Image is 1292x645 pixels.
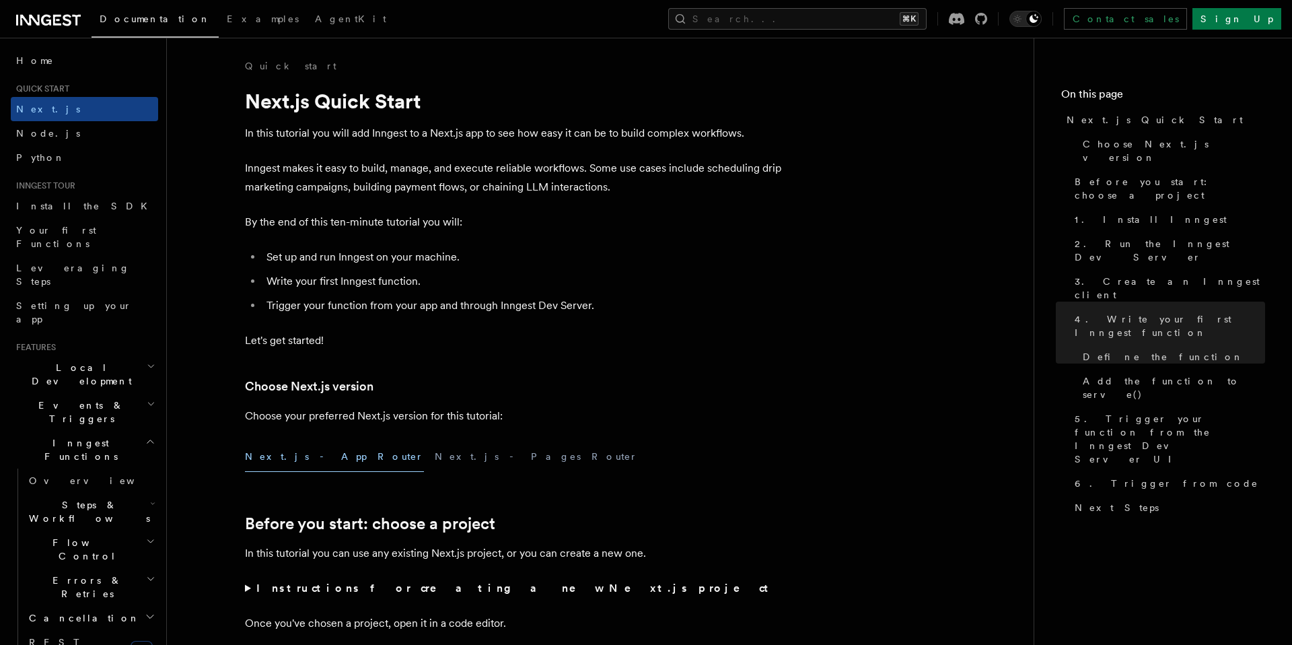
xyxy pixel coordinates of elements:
p: Once you've chosen a project, open it in a code editor. [245,614,783,633]
p: In this tutorial you will add Inngest to a Next.js app to see how easy it can be to build complex... [245,124,783,143]
span: 2. Run the Inngest Dev Server [1075,237,1265,264]
p: Choose your preferred Next.js version for this tutorial: [245,407,783,426]
a: 2. Run the Inngest Dev Server [1069,232,1265,269]
p: Let's get started! [245,331,783,350]
button: Flow Control [24,531,158,568]
span: Next Steps [1075,501,1159,514]
a: Next.js Quick Start [1061,108,1265,132]
span: Your first Functions [16,225,96,249]
span: Next.js [16,104,80,114]
button: Cancellation [24,606,158,630]
summary: Instructions for creating a new Next.js project [245,579,783,598]
span: Setting up your app [16,300,132,325]
span: Steps & Workflows [24,498,150,525]
a: Your first Functions [11,218,158,256]
span: Install the SDK [16,201,155,211]
a: Install the SDK [11,194,158,218]
p: In this tutorial you can use any existing Next.js project, or you can create a new one. [245,544,783,563]
a: Quick start [245,59,336,73]
span: Flow Control [24,536,146,563]
a: 3. Create an Inngest client [1069,269,1265,307]
h1: Next.js Quick Start [245,89,783,113]
a: 4. Write your first Inngest function [1069,307,1265,345]
kbd: ⌘K [900,12,919,26]
h4: On this page [1061,86,1265,108]
span: Choose Next.js version [1083,137,1265,164]
button: Search...⌘K [668,8,927,30]
span: AgentKit [315,13,386,24]
span: Inngest Functions [11,436,145,463]
span: Next.js Quick Start [1067,113,1243,127]
a: Choose Next.js version [1077,132,1265,170]
button: Inngest Functions [11,431,158,469]
a: Python [11,145,158,170]
button: Steps & Workflows [24,493,158,531]
li: Set up and run Inngest on your machine. [262,248,783,267]
p: Inngest makes it easy to build, manage, and execute reliable workflows. Some use cases include sc... [245,159,783,197]
a: 5. Trigger your function from the Inngest Dev Server UI [1069,407,1265,471]
span: Events & Triggers [11,399,147,426]
span: Python [16,152,65,163]
span: 1. Install Inngest [1075,213,1227,226]
button: Next.js - App Router [245,442,424,472]
span: Before you start: choose a project [1075,175,1265,202]
button: Errors & Retries [24,568,158,606]
span: 4. Write your first Inngest function [1075,312,1265,339]
button: Next.js - Pages Router [435,442,638,472]
span: Errors & Retries [24,574,146,601]
a: Node.js [11,121,158,145]
a: Overview [24,469,158,493]
p: By the end of this ten-minute tutorial you will: [245,213,783,232]
a: 1. Install Inngest [1069,207,1265,232]
a: Add the function to serve() [1077,369,1265,407]
button: Toggle dark mode [1009,11,1042,27]
span: Overview [29,475,168,486]
li: Write your first Inngest function. [262,272,783,291]
button: Local Development [11,355,158,393]
button: Events & Triggers [11,393,158,431]
a: Contact sales [1064,8,1187,30]
span: 3. Create an Inngest client [1075,275,1265,302]
span: Features [11,342,56,353]
a: Before you start: choose a project [1069,170,1265,207]
a: Before you start: choose a project [245,514,495,533]
a: Examples [219,4,307,36]
a: Choose Next.js version [245,377,373,396]
a: Home [11,48,158,73]
a: Next.js [11,97,158,121]
a: Documentation [92,4,219,38]
span: Local Development [11,361,147,388]
li: Trigger your function from your app and through Inngest Dev Server. [262,296,783,315]
a: Define the function [1077,345,1265,369]
span: Quick start [11,83,69,94]
span: 6. Trigger from code [1075,477,1258,490]
span: Home [16,54,54,67]
a: Setting up your app [11,294,158,331]
span: Cancellation [24,611,140,625]
strong: Instructions for creating a new Next.js project [256,582,774,595]
span: Node.js [16,128,80,139]
span: Define the function [1083,350,1244,364]
span: 5. Trigger your function from the Inngest Dev Server UI [1075,412,1265,466]
span: Leveraging Steps [16,263,130,287]
span: Add the function to serve() [1083,374,1265,401]
a: 6. Trigger from code [1069,471,1265,496]
a: Sign Up [1192,8,1281,30]
span: Documentation [100,13,211,24]
a: Leveraging Steps [11,256,158,294]
span: Examples [227,13,299,24]
span: Inngest tour [11,180,75,191]
a: AgentKit [307,4,394,36]
a: Next Steps [1069,496,1265,520]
